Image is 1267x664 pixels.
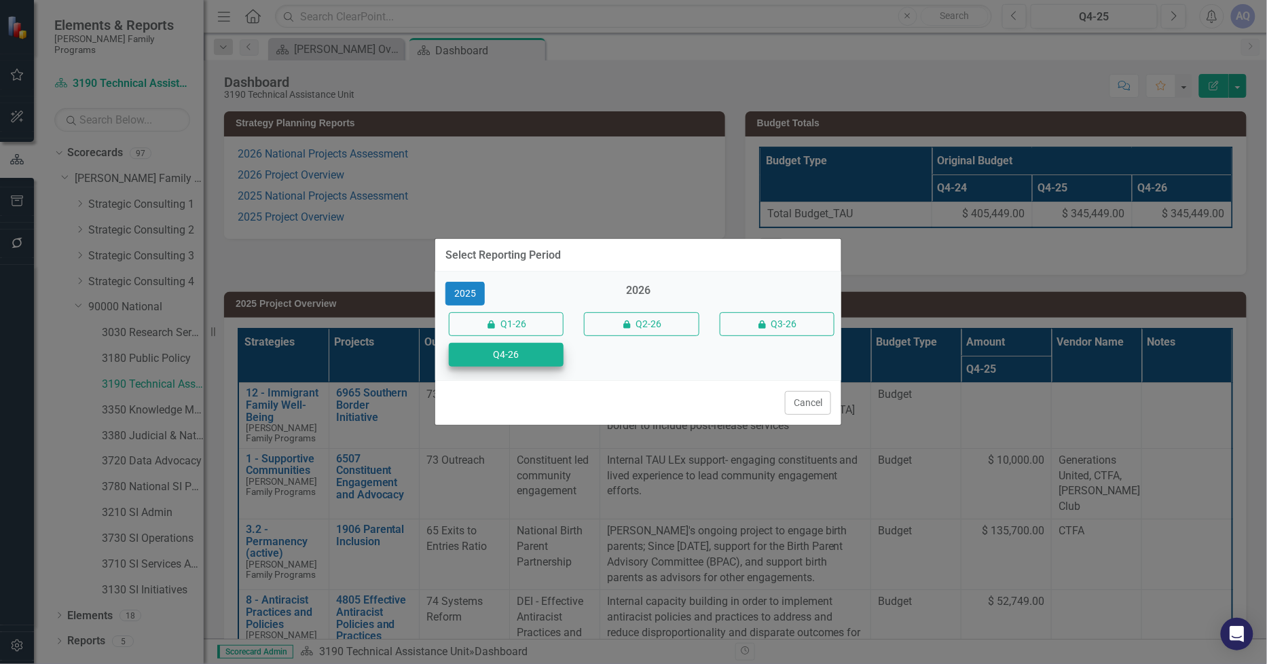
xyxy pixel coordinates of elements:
div: Open Intercom Messenger [1221,618,1253,650]
button: Q4-26 [449,343,564,367]
div: Select Reporting Period [445,249,561,261]
button: 2025 [445,282,485,306]
button: Q2-26 [584,312,699,336]
button: Q1-26 [449,312,564,336]
button: Q3-26 [720,312,834,336]
button: Cancel [785,391,831,415]
div: 2026 [581,283,695,306]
